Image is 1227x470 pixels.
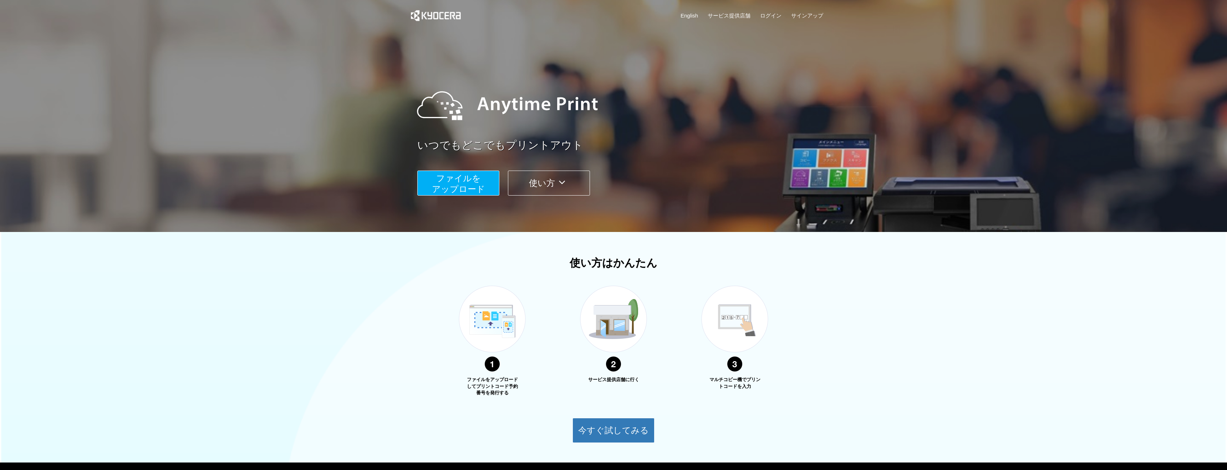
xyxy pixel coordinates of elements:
a: ログイン [760,12,781,19]
a: いつでもどこでもプリントアウト [417,138,828,153]
a: サインアップ [791,12,823,19]
button: 今すぐ試してみる [572,418,655,443]
span: ファイルを ​​アップロード [432,173,485,194]
p: マルチコピー機でプリントコードを入力 [708,376,762,390]
p: サービス提供店舗に行く [587,376,640,383]
a: サービス提供店舗 [708,12,750,19]
p: ファイルをアップロードしてプリントコード予約番号を発行する [465,376,519,396]
button: ファイルを​​アップロード [417,171,499,196]
button: 使い方 [508,171,590,196]
a: English [681,12,698,19]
